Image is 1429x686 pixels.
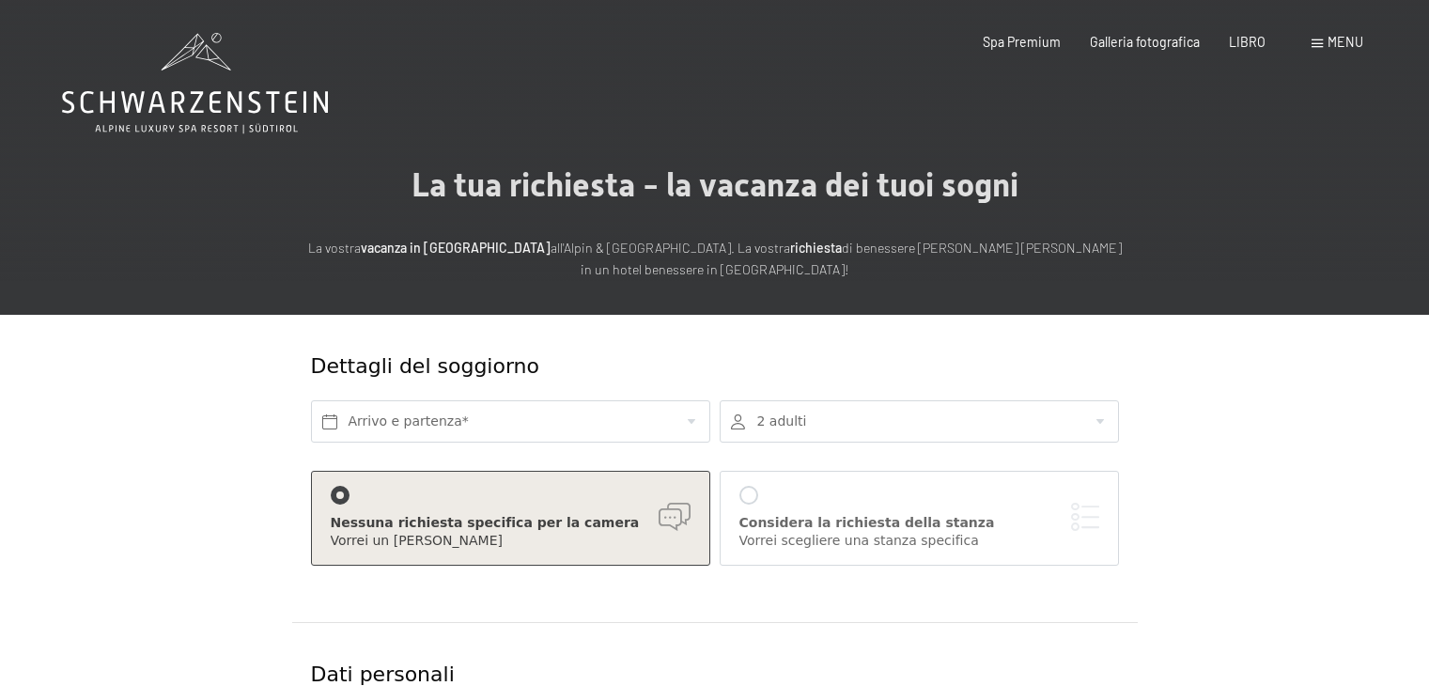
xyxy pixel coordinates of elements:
[412,165,1018,204] font: La tua richiesta - la vacanza dei tuoi sogni
[551,240,790,256] font: all'Alpin & [GEOGRAPHIC_DATA]. La vostra
[361,240,551,256] font: vacanza in [GEOGRAPHIC_DATA]
[1090,34,1200,50] a: Galleria fotografica
[739,515,995,530] font: Considera la richiesta della stanza
[331,533,503,548] font: Vorrei un [PERSON_NAME]
[311,663,455,686] font: Dati personali
[790,240,842,256] font: richiesta
[331,515,640,530] font: Nessuna richiesta specifica per la camera
[1229,34,1266,50] a: LIBRO
[581,240,1122,277] font: di benessere [PERSON_NAME] [PERSON_NAME] in un hotel benessere in [GEOGRAPHIC_DATA]!
[308,240,361,256] font: La vostra
[1328,34,1363,50] font: menu
[311,354,539,378] font: Dettagli del soggiorno
[983,34,1061,50] a: Spa Premium
[739,533,979,548] font: Vorrei scegliere una stanza specifica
